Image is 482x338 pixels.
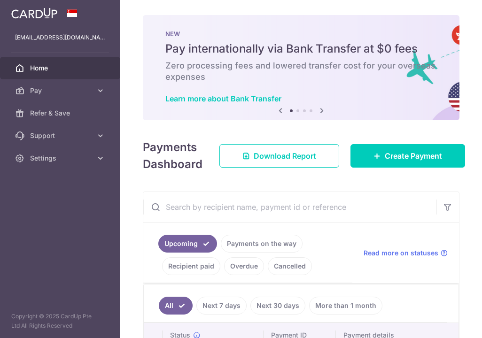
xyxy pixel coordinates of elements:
a: Create Payment [350,144,465,168]
input: Search by recipient name, payment id or reference [143,192,436,222]
span: Create Payment [385,150,442,161]
a: Overdue [224,257,264,275]
a: All [159,297,193,315]
span: Download Report [254,150,316,161]
a: Recipient paid [162,257,220,275]
a: Download Report [219,144,339,168]
a: Read more on statuses [364,248,448,258]
p: [EMAIL_ADDRESS][DOMAIN_NAME] [15,33,105,42]
a: Next 30 days [250,297,305,315]
span: Home [30,63,92,73]
a: More than 1 month [309,297,382,315]
h5: Pay internationally via Bank Transfer at $0 fees [165,41,437,56]
a: Payments on the way [221,235,303,253]
span: Refer & Save [30,108,92,118]
span: Settings [30,154,92,163]
span: Pay [30,86,92,95]
a: Cancelled [268,257,312,275]
h6: Zero processing fees and lowered transfer cost for your overseas expenses [165,60,437,83]
span: Read more on statuses [364,248,438,258]
img: Bank transfer banner [143,15,459,120]
h4: Payments Dashboard [143,139,202,173]
a: Next 7 days [196,297,247,315]
img: CardUp [11,8,57,19]
a: Upcoming [158,235,217,253]
p: NEW [165,30,437,38]
span: Support [30,131,92,140]
a: Learn more about Bank Transfer [165,94,281,103]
